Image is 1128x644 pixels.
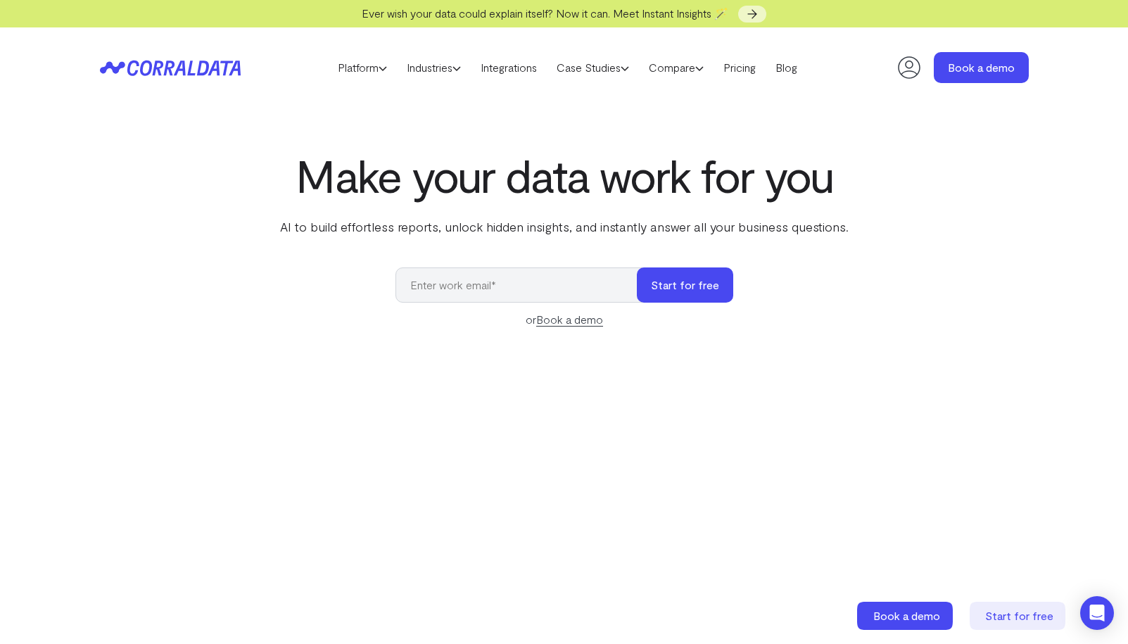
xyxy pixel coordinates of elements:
[395,267,651,303] input: Enter work email*
[277,150,851,201] h1: Make your data work for you
[985,609,1053,622] span: Start for free
[934,52,1029,83] a: Book a demo
[395,311,733,328] div: or
[857,602,956,630] a: Book a demo
[1080,596,1114,630] div: Open Intercom Messenger
[397,57,471,78] a: Industries
[277,217,851,236] p: AI to build effortless reports, unlock hidden insights, and instantly answer all your business qu...
[328,57,397,78] a: Platform
[639,57,714,78] a: Compare
[766,57,807,78] a: Blog
[471,57,547,78] a: Integrations
[536,312,603,327] a: Book a demo
[714,57,766,78] a: Pricing
[547,57,639,78] a: Case Studies
[970,602,1068,630] a: Start for free
[637,267,733,303] button: Start for free
[362,6,728,20] span: Ever wish your data could explain itself? Now it can. Meet Instant Insights 🪄
[873,609,940,622] span: Book a demo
